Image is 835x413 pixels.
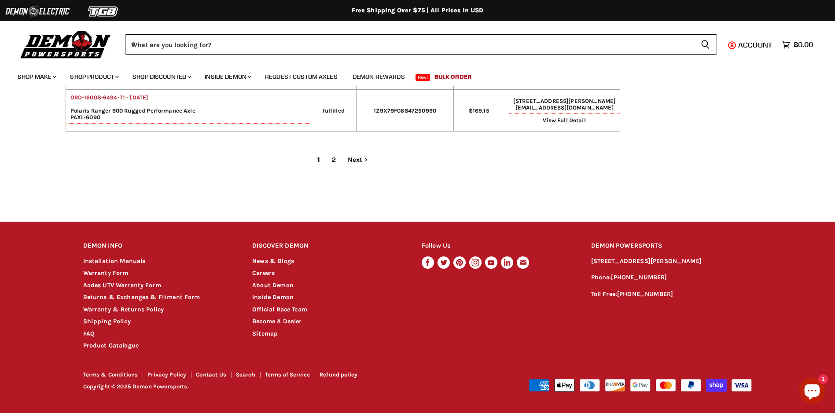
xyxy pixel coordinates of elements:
a: Installation Manuals [83,257,146,265]
a: Go to next page [343,152,373,168]
a: Shop Product [63,68,124,86]
a: Become A Dealer [252,318,302,325]
span: Account [738,40,772,49]
img: Demon Electric Logo 2 [4,3,70,20]
a: News & Blogs [252,257,294,265]
a: Contact Us [196,371,226,378]
span: $169.15 [469,107,489,114]
a: Inside Demon [198,68,257,86]
td: 1Z9X79F06847250990 [357,90,453,131]
a: Demon Rewards [346,68,412,86]
a: [PHONE_NUMBER] [611,274,667,281]
img: TGB Logo 2 [70,3,136,20]
a: Shop Discounted [126,68,196,86]
a: Sitemap [252,330,278,337]
a: Official Race Team [252,306,307,313]
a: Go to page 2 [327,152,341,168]
a: [PHONE_NUMBER] [617,290,673,298]
span: New! [416,74,430,81]
a: Refund policy [320,371,357,378]
inbox-online-store-chat: Shopify online store chat [796,377,828,406]
td: [STREET_ADDRESS] [509,90,620,131]
a: $0.00 [777,38,817,51]
img: Demon Powersports [18,29,114,60]
a: Aodes UTV Warranty Form [83,281,161,289]
a: ORD-16008-6494-T1 - [DATE] [66,94,148,101]
a: Shipping Policy [83,318,131,325]
span: $0.00 [794,40,813,49]
h2: DEMON POWERSPORTS [591,236,752,256]
h2: Follow Us [422,236,574,256]
a: Returns & Exchanges & Fitment Form [83,293,200,301]
span: PAXL-6090 [66,114,100,121]
button: Search [694,34,717,55]
li: Page 1 [313,152,325,168]
span: Polaris Ranger 900 Rugged Performance Axle [66,107,311,114]
a: Product Catalogue [83,342,139,349]
p: Copyright © 2025 Demon Powersports. [83,384,419,390]
a: Privacy Policy [147,371,186,378]
div: Free Shipping Over $75 | All Prices In USD [66,7,770,15]
nav: Pagination [66,152,620,168]
p: Toll Free: [591,289,752,300]
h2: DISCOVER DEMON [252,236,405,256]
form: Product [125,34,717,55]
a: Terms & Conditions [83,371,138,378]
a: Warranty Form [83,269,129,277]
a: FAQ [83,330,95,337]
a: Bulk Order [428,68,478,86]
h2: DEMON INFO [83,236,236,256]
a: Shop Make [11,68,62,86]
a: Search [236,371,255,378]
a: Account [734,41,777,49]
a: Terms of Service [265,371,310,378]
p: [STREET_ADDRESS][PERSON_NAME] [591,256,752,267]
a: Inside Demon [252,293,294,301]
a: Warranty & Returns Policy [83,306,164,313]
td: fulfilled [315,90,357,131]
a: About Demon [252,281,294,289]
span: [PERSON_NAME][EMAIL_ADDRESS][DOMAIN_NAME] [515,98,616,111]
input: When autocomplete results are available use up and down arrows to review and enter to select [125,34,694,55]
ul: Main menu [11,64,811,86]
span: 1 [313,152,325,168]
p: Phone: [591,273,752,283]
a: View Full Detail [543,117,585,124]
a: Careers [252,269,275,277]
nav: Footer [83,372,419,381]
a: Request Custom Axles [258,68,344,86]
